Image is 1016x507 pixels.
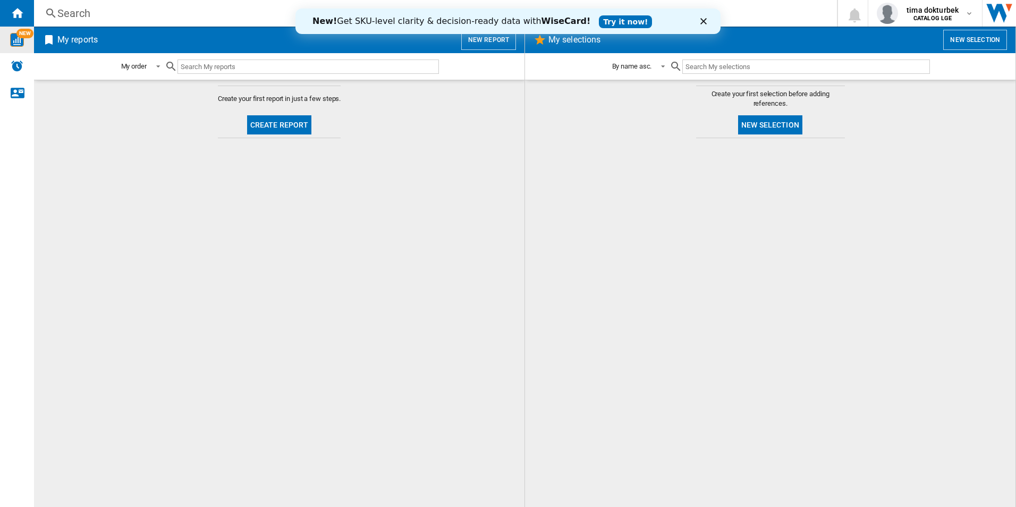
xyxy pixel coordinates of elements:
span: NEW [16,29,33,38]
span: Create your first report in just a few steps. [218,94,341,104]
button: New selection [738,115,802,134]
span: Create your first selection before adding references. [696,89,845,108]
button: New selection [943,30,1007,50]
iframe: Intercom live chat banner [295,9,721,34]
div: By name asc. [612,62,652,70]
input: Search My selections [682,60,929,74]
button: New report [461,30,516,50]
img: profile.jpg [877,3,898,24]
span: tima dokturbek [907,5,959,15]
input: Search My reports [177,60,439,74]
div: Close [405,10,416,16]
img: wise-card.svg [10,33,24,47]
h2: My selections [546,30,603,50]
img: alerts-logo.svg [11,60,23,72]
button: Create report [247,115,312,134]
b: CATALOG LGE [913,15,952,22]
div: My order [121,62,147,70]
div: Search [57,6,809,21]
h2: My reports [55,30,100,50]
